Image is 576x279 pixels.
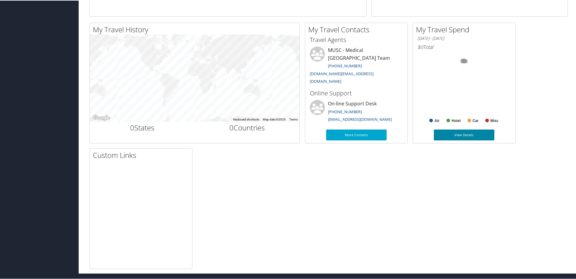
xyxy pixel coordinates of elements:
a: More Contacts [326,129,387,140]
text: Air [434,118,440,122]
h2: My Travel Contacts [308,24,407,34]
h2: Countries [199,122,295,132]
a: Open this area in Google Maps (opens a new window) [91,113,111,121]
h2: My Travel History [93,24,299,34]
span: 0 [229,122,234,132]
text: Hotel [452,118,461,122]
a: [DOMAIN_NAME][EMAIL_ADDRESS][DOMAIN_NAME] [310,70,374,84]
span: $0 [417,43,423,50]
h2: My Travel Spend [416,24,515,34]
tspan: 0% [462,59,466,63]
h3: Online Support [310,88,403,97]
h6: Total [417,43,511,50]
a: [EMAIL_ADDRESS][DOMAIN_NAME] [328,116,392,121]
text: Car [473,118,479,122]
h6: [DATE] - [DATE] [417,35,511,41]
li: MUSC - Medical [GEOGRAPHIC_DATA] Team [307,46,406,86]
h2: Custom Links [93,149,192,160]
text: Misc [490,118,499,122]
a: View Details [434,129,494,140]
span: 0 [130,122,134,132]
li: On-line Support Desk [307,99,406,124]
span: Map data ©2025 [263,117,286,120]
button: Keyboard shortcuts [233,117,259,121]
h3: Travel Agents [310,35,403,43]
h2: States [94,122,190,132]
img: Google [91,113,111,121]
a: [PHONE_NUMBER] [328,63,362,68]
a: Terms (opens in new tab) [289,117,298,120]
a: [PHONE_NUMBER] [328,108,362,114]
